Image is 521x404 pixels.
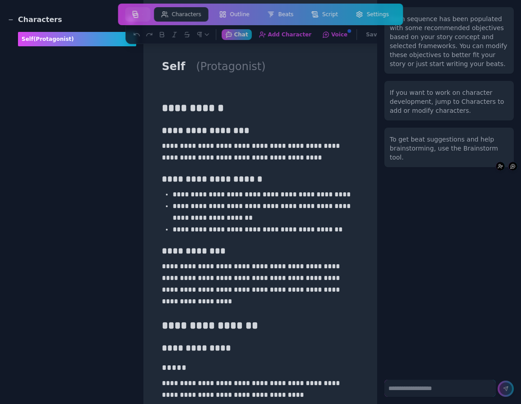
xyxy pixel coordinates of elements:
[255,29,315,40] button: Add Character
[33,36,74,42] span: (protagonist)
[508,162,517,171] button: Voice
[362,29,388,40] button: Saved
[390,88,508,115] div: If you want to work on character development, jump to Characters to add or modify characters.
[496,162,505,171] button: Add Character
[154,7,209,22] button: Characters
[152,5,210,23] a: Characters
[347,5,398,23] a: Settings
[304,7,345,22] button: Script
[192,58,269,75] h2: (protagonist)
[210,5,258,23] a: Outline
[212,7,257,22] button: Outline
[158,58,189,75] h1: Self
[260,7,301,22] button: Beats
[390,135,508,162] div: To get beat suggestions and help brainstorming, use the Brainstorm tool.
[7,14,62,25] div: Characters
[258,5,303,23] a: Beats
[319,29,351,40] button: Voice
[18,32,136,46] div: Self
[390,14,508,68] div: Each sequence has been populated with some recommended objectives based on your story concept and...
[132,11,138,18] img: storyboard
[349,7,396,22] button: Settings
[222,29,252,40] button: Chat
[303,5,347,23] a: Script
